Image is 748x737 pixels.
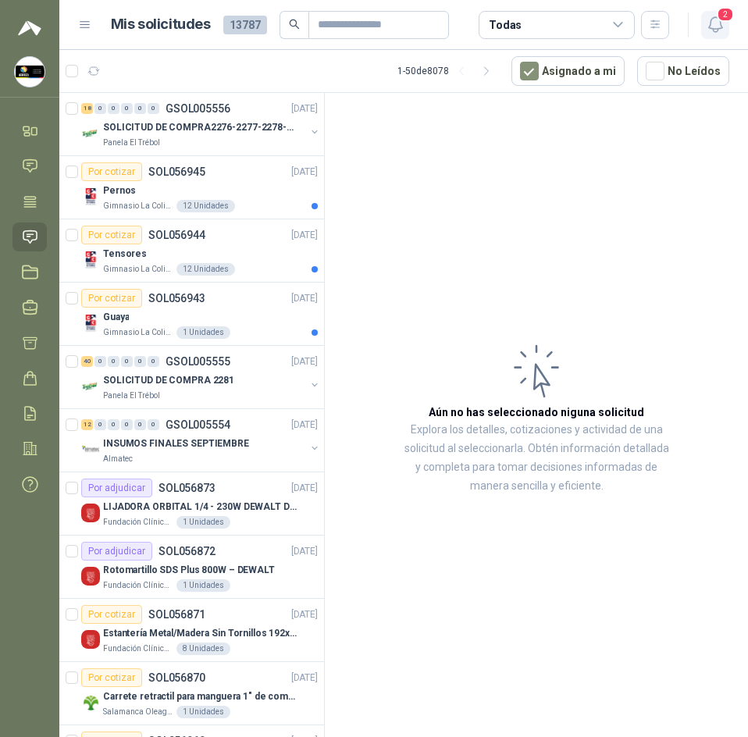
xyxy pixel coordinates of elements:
[81,103,93,114] div: 18
[176,263,235,276] div: 12 Unidades
[397,59,499,84] div: 1 - 50 de 8078
[176,200,235,212] div: 12 Unidades
[176,326,230,339] div: 1 Unidades
[81,377,100,396] img: Company Logo
[59,599,324,662] a: Por cotizarSOL056871[DATE] Company LogoEstantería Metal/Madera Sin Tornillos 192x100x50 cm 5 Nive...
[18,19,41,37] img: Logo peakr
[291,544,318,559] p: [DATE]
[166,419,230,430] p: GSOL005554
[81,251,100,269] img: Company Logo
[81,99,321,149] a: 18 0 0 0 0 0 GSOL005556[DATE] Company LogoSOLICITUD DE COMPRA2276-2277-2278-2284-2285-Panela El T...
[103,200,173,212] p: Gimnasio La Colina
[94,356,106,367] div: 0
[81,415,321,465] a: 12 0 0 0 0 0 GSOL005554[DATE] Company LogoINSUMOS FINALES SEPTIEMBREAlmatec
[291,101,318,116] p: [DATE]
[59,662,324,725] a: Por cotizarSOL056870[DATE] Company LogoCarrete retractil para manguera 1" de combustibleSalamanca...
[637,56,729,86] button: No Leídos
[489,16,522,34] div: Todas
[81,419,93,430] div: 12
[103,436,249,451] p: INSUMOS FINALES SEPTIEMBRE
[148,230,205,240] p: SOL056944
[103,453,133,465] p: Almatec
[103,120,297,135] p: SOLICITUD DE COMPRA2276-2277-2278-2284-2285-
[81,567,100,586] img: Company Logo
[403,421,670,496] p: Explora los detalles, cotizaciones y actividad de una solicitud al seleccionarla. Obtén informaci...
[291,481,318,496] p: [DATE]
[148,672,205,683] p: SOL056870
[108,103,119,114] div: 0
[291,671,318,685] p: [DATE]
[59,219,324,283] a: Por cotizarSOL056944[DATE] Company LogoTensoresGimnasio La Colina12 Unidades
[291,418,318,433] p: [DATE]
[59,536,324,599] a: Por adjudicarSOL056872[DATE] Company LogoRotomartillo SDS Plus 800W – DEWALTFundación Clínica Sha...
[103,247,147,262] p: Tensores
[134,419,146,430] div: 0
[81,668,142,687] div: Por cotizar
[103,310,129,325] p: Guaya
[291,291,318,306] p: [DATE]
[81,693,100,712] img: Company Logo
[223,16,267,34] span: 13787
[121,356,133,367] div: 0
[81,605,142,624] div: Por cotizar
[81,630,100,649] img: Company Logo
[15,57,45,87] img: Company Logo
[103,137,160,149] p: Panela El Trébol
[289,19,300,30] span: search
[148,166,205,177] p: SOL056945
[103,183,136,198] p: Pernos
[94,103,106,114] div: 0
[148,609,205,620] p: SOL056871
[81,356,93,367] div: 40
[134,103,146,114] div: 0
[103,706,173,718] p: Salamanca Oleaginosas SAS
[94,419,106,430] div: 0
[148,356,159,367] div: 0
[148,419,159,430] div: 0
[103,626,297,641] p: Estantería Metal/Madera Sin Tornillos 192x100x50 cm 5 Niveles Gris
[291,354,318,369] p: [DATE]
[81,226,142,244] div: Por cotizar
[103,689,297,704] p: Carrete retractil para manguera 1" de combustible
[108,419,119,430] div: 0
[121,419,133,430] div: 0
[291,607,318,622] p: [DATE]
[103,390,160,402] p: Panela El Trébol
[148,103,159,114] div: 0
[166,103,230,114] p: GSOL005556
[111,13,211,36] h1: Mis solicitudes
[701,11,729,39] button: 2
[81,314,100,333] img: Company Logo
[511,56,625,86] button: Asignado a mi
[159,546,215,557] p: SOL056872
[166,356,230,367] p: GSOL005555
[291,165,318,180] p: [DATE]
[103,263,173,276] p: Gimnasio La Colina
[291,228,318,243] p: [DATE]
[81,479,152,497] div: Por adjudicar
[176,579,230,592] div: 1 Unidades
[159,482,215,493] p: SOL056873
[148,293,205,304] p: SOL056943
[176,516,230,529] div: 1 Unidades
[103,500,297,514] p: LIJADORA ORBITAL 1/4 - 230W DEWALT DWE6411-B3
[176,706,230,718] div: 1 Unidades
[81,124,100,143] img: Company Logo
[81,162,142,181] div: Por cotizar
[176,643,230,655] div: 8 Unidades
[59,283,324,346] a: Por cotizarSOL056943[DATE] Company LogoGuayaGimnasio La Colina1 Unidades
[81,440,100,459] img: Company Logo
[121,103,133,114] div: 0
[59,156,324,219] a: Por cotizarSOL056945[DATE] Company LogoPernosGimnasio La Colina12 Unidades
[108,356,119,367] div: 0
[103,373,234,388] p: SOLICITUD DE COMPRA 2281
[81,289,142,308] div: Por cotizar
[103,563,275,578] p: Rotomartillo SDS Plus 800W – DEWALT
[103,326,173,339] p: Gimnasio La Colina
[717,7,734,22] span: 2
[81,504,100,522] img: Company Logo
[134,356,146,367] div: 0
[429,404,644,421] h3: Aún no has seleccionado niguna solicitud
[81,542,152,561] div: Por adjudicar
[81,187,100,206] img: Company Logo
